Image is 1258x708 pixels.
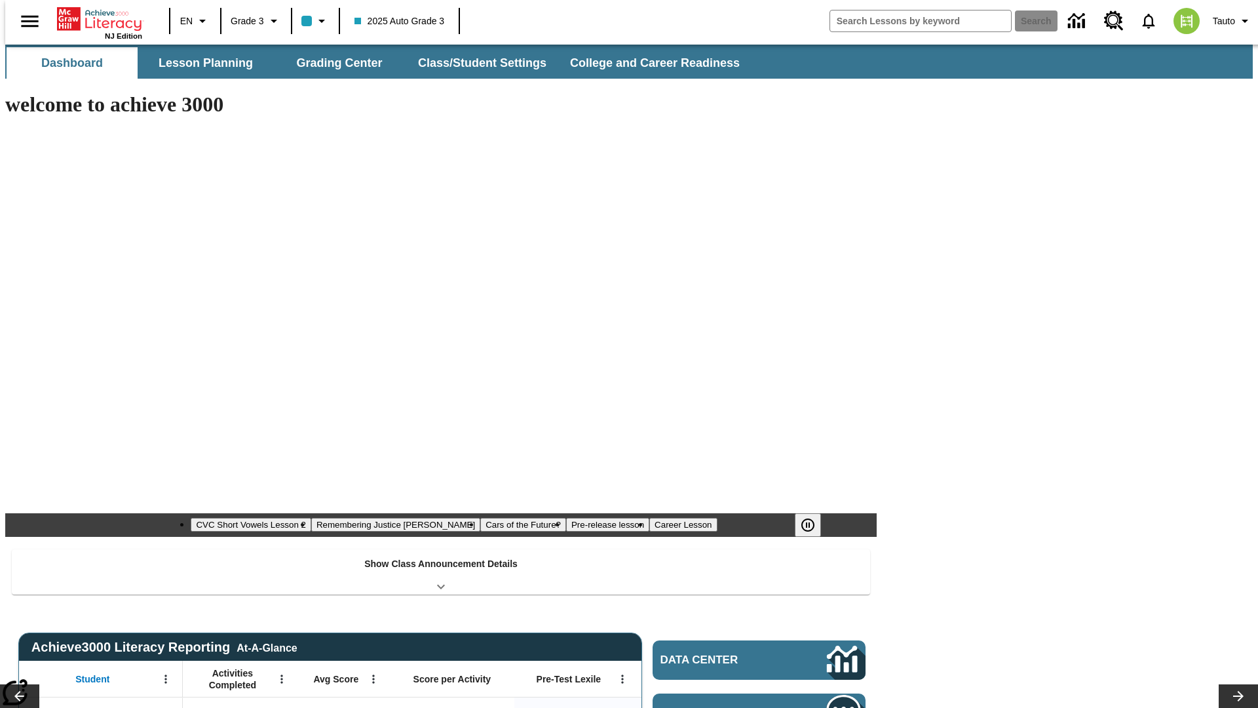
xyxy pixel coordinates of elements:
[364,669,383,689] button: Open Menu
[12,549,870,595] div: Show Class Announcement Details
[105,32,142,40] span: NJ Edition
[57,5,142,40] div: Home
[174,9,216,33] button: Language: EN, Select a language
[413,673,491,685] span: Score per Activity
[5,45,1253,79] div: SubNavbar
[140,47,271,79] button: Lesson Planning
[408,47,557,79] button: Class/Student Settings
[7,47,138,79] button: Dashboard
[156,669,176,689] button: Open Menu
[10,2,49,41] button: Open side menu
[1208,9,1258,33] button: Profile/Settings
[189,667,276,691] span: Activities Completed
[231,14,264,28] span: Grade 3
[649,518,717,532] button: Slide 5 Career Lesson
[296,9,335,33] button: Class color is light blue. Change class color
[1132,4,1166,38] a: Notifications
[225,9,287,33] button: Grade: Grade 3, Select a grade
[237,640,297,654] div: At-A-Glance
[274,47,405,79] button: Grading Center
[5,47,752,79] div: SubNavbar
[1166,4,1208,38] button: Select a new avatar
[660,654,783,667] span: Data Center
[180,14,193,28] span: EN
[31,640,297,655] span: Achieve3000 Literacy Reporting
[560,47,750,79] button: College and Career Readiness
[1219,684,1258,708] button: Lesson carousel, Next
[5,92,877,117] h1: welcome to achieve 3000
[613,669,632,689] button: Open Menu
[1213,14,1235,28] span: Tauto
[364,557,518,571] p: Show Class Announcement Details
[191,518,311,532] button: Slide 1 CVC Short Vowels Lesson 2
[830,10,1011,31] input: search field
[537,673,601,685] span: Pre-Test Lexile
[75,673,109,685] span: Student
[566,518,649,532] button: Slide 4 Pre-release lesson
[354,14,445,28] span: 2025 Auto Grade 3
[1096,3,1132,39] a: Resource Center, Will open in new tab
[1060,3,1096,39] a: Data Center
[57,6,142,32] a: Home
[795,513,821,537] button: Pause
[311,518,480,532] button: Slide 2 Remembering Justice O'Connor
[653,640,866,680] a: Data Center
[313,673,358,685] span: Avg Score
[1173,8,1200,34] img: avatar image
[272,669,292,689] button: Open Menu
[795,513,834,537] div: Pause
[480,518,566,532] button: Slide 3 Cars of the Future?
